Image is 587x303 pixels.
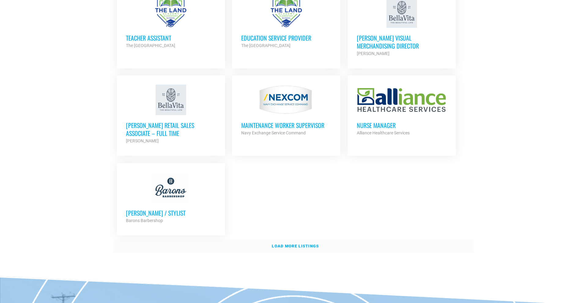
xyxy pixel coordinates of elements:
strong: The [GEOGRAPHIC_DATA] [241,43,290,48]
a: [PERSON_NAME] / Stylist Barons Barbershop [117,163,225,233]
strong: The [GEOGRAPHIC_DATA] [126,43,175,48]
a: MAINTENANCE WORKER SUPERVISOR Navy Exchange Service Command [232,75,340,146]
strong: Load more listings [272,244,319,248]
h3: [PERSON_NAME] / Stylist [126,209,216,217]
strong: Navy Exchange Service Command [241,130,306,135]
a: [PERSON_NAME] Retail Sales Associate – Full Time [PERSON_NAME] [117,75,225,154]
strong: [PERSON_NAME] [357,51,389,56]
h3: Education Service Provider [241,34,331,42]
h3: [PERSON_NAME] Visual Merchandising Director [357,34,447,50]
a: Load more listings [113,239,474,253]
h3: Teacher Assistant [126,34,216,42]
strong: Barons Barbershop [126,218,163,223]
strong: Alliance Healthcare Services [357,130,410,135]
h3: MAINTENANCE WORKER SUPERVISOR [241,121,331,129]
h3: [PERSON_NAME] Retail Sales Associate – Full Time [126,121,216,137]
h3: Nurse Manager [357,121,447,129]
a: Nurse Manager Alliance Healthcare Services [348,75,456,146]
strong: [PERSON_NAME] [126,138,159,143]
